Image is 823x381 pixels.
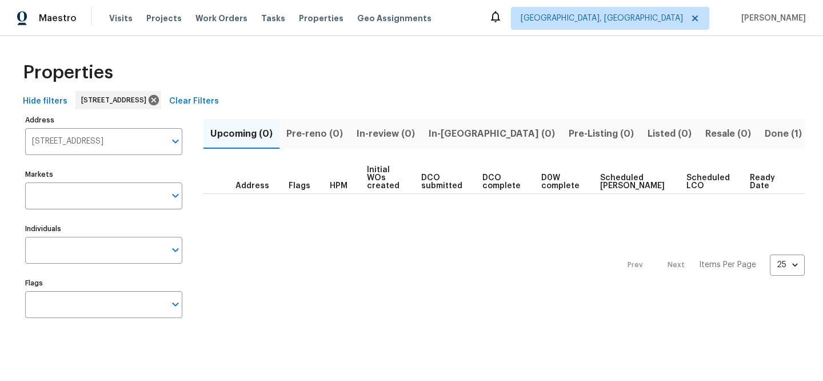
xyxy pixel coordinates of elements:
p: Items Per Page [699,259,756,271]
span: Hide filters [23,94,67,109]
span: DCO submitted [421,174,464,190]
span: Scheduled LCO [686,174,731,190]
span: Maestro [39,13,77,24]
nav: Pagination Navigation [617,201,805,330]
span: Flags [289,182,310,190]
button: Open [167,296,183,312]
span: Projects [146,13,182,24]
div: 25 [770,250,805,280]
span: Listed (0) [648,126,692,142]
button: Hide filters [18,91,72,112]
span: [PERSON_NAME] [737,13,806,24]
label: Address [25,117,182,124]
span: Done (1) [765,126,802,142]
button: Open [167,242,183,258]
span: Properties [299,13,343,24]
span: Pre-Listing (0) [569,126,634,142]
span: Ready Date [750,174,776,190]
span: Initial WOs created [367,166,402,190]
span: Scheduled [PERSON_NAME] [600,174,667,190]
div: [STREET_ADDRESS] [75,91,161,109]
span: In-review (0) [357,126,415,142]
span: Geo Assignments [357,13,432,24]
span: Visits [109,13,133,24]
button: Clear Filters [165,91,223,112]
button: Open [167,133,183,149]
span: In-[GEOGRAPHIC_DATA] (0) [429,126,555,142]
label: Flags [25,280,182,287]
span: Clear Filters [169,94,219,109]
span: Pre-reno (0) [286,126,343,142]
span: [STREET_ADDRESS] [81,94,151,106]
label: Markets [25,171,182,178]
span: Resale (0) [705,126,751,142]
span: DCO complete [482,174,522,190]
span: Upcoming (0) [210,126,273,142]
span: HPM [330,182,347,190]
span: Work Orders [195,13,247,24]
span: Tasks [261,14,285,22]
span: [GEOGRAPHIC_DATA], [GEOGRAPHIC_DATA] [521,13,683,24]
span: Properties [23,67,113,78]
label: Individuals [25,225,182,232]
button: Open [167,188,183,204]
span: Address [235,182,269,190]
span: D0W complete [541,174,581,190]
